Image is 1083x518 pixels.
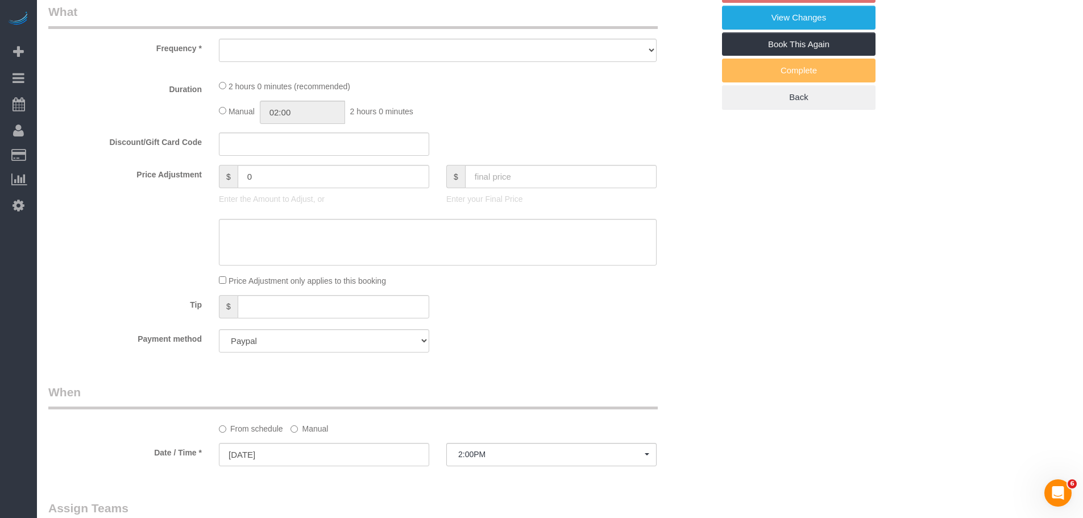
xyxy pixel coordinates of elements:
[40,329,210,345] label: Payment method
[219,419,283,434] label: From schedule
[229,107,255,116] span: Manual
[722,85,875,109] a: Back
[48,3,658,29] legend: What
[1068,479,1077,488] span: 6
[446,443,657,466] button: 2:00PM
[40,443,210,458] label: Date / Time *
[465,165,657,188] input: final price
[219,165,238,188] span: $
[291,419,328,434] label: Manual
[722,32,875,56] a: Book This Again
[291,425,298,433] input: Manual
[446,165,465,188] span: $
[446,193,657,205] p: Enter your Final Price
[40,39,210,54] label: Frequency *
[219,425,226,433] input: From schedule
[48,384,658,409] legend: When
[229,276,386,285] span: Price Adjustment only applies to this booking
[350,107,413,116] span: 2 hours 0 minutes
[7,11,30,27] img: Automaid Logo
[40,132,210,148] label: Discount/Gift Card Code
[219,295,238,318] span: $
[229,82,350,91] span: 2 hours 0 minutes (recommended)
[722,6,875,30] a: View Changes
[219,193,429,205] p: Enter the Amount to Adjust, or
[219,443,429,466] input: MM/DD/YYYY
[1044,479,1072,507] iframe: Intercom live chat
[40,80,210,95] label: Duration
[40,165,210,180] label: Price Adjustment
[40,295,210,310] label: Tip
[458,450,645,459] span: 2:00PM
